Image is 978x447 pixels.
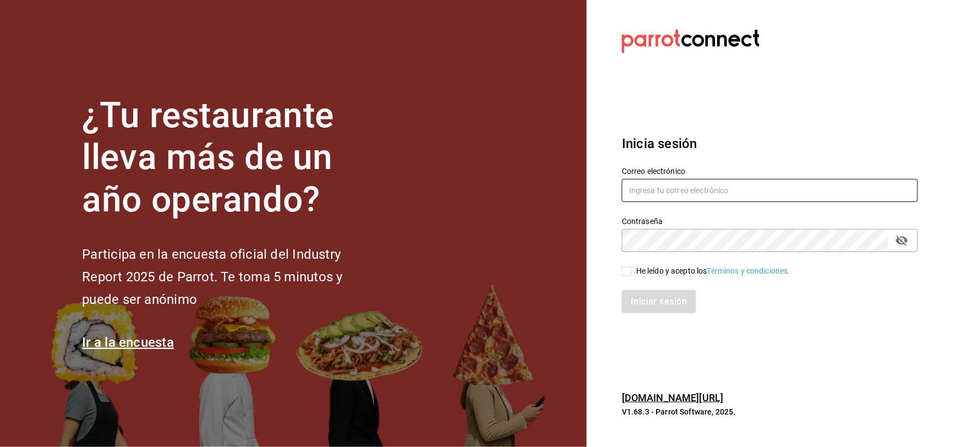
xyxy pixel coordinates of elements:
[707,266,790,275] a: Términos y condiciones.
[622,392,723,404] a: [DOMAIN_NAME][URL]
[622,134,918,154] h3: Inicia sesión
[622,167,918,175] label: Correo electrónico
[636,265,790,277] div: He leído y acepto los
[82,95,379,221] h1: ¿Tu restaurante lleva más de un año operando?
[82,335,174,350] a: Ir a la encuesta
[622,217,918,225] label: Contraseña
[622,406,918,417] p: V1.68.3 - Parrot Software, 2025.
[622,179,918,202] input: Ingresa tu correo electrónico
[82,243,379,310] h2: Participa en la encuesta oficial del Industry Report 2025 de Parrot. Te toma 5 minutos y puede se...
[893,231,911,250] button: passwordField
